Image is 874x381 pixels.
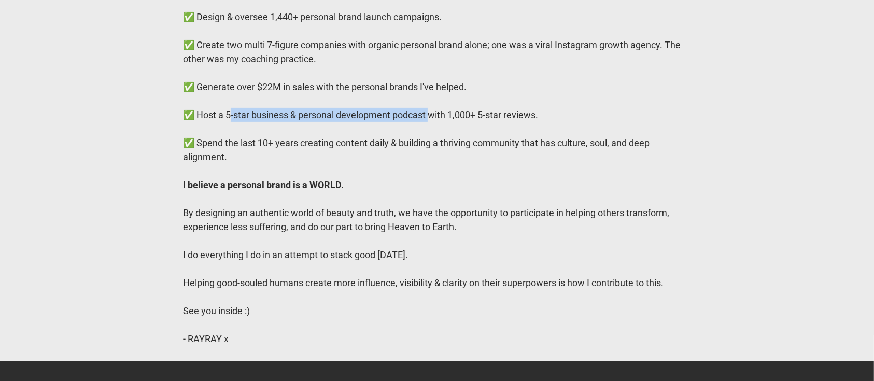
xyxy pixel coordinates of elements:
[183,248,691,262] div: I do everything I do in an attempt to stack good [DATE].
[183,80,691,94] div: ✅ Generate over $22M in sales with the personal brands I've helped.
[183,304,691,318] div: See you inside :)
[183,10,691,24] div: ✅ Design & oversee 1,440+ personal brand launch campaigns.
[183,38,691,66] div: ✅ Create two multi 7-figure companies with organic personal brand alone; one was a viral Instagra...
[183,179,344,190] b: I believe a personal brand is a WORLD.
[183,136,691,164] div: ✅ Spend the last 10+ years creating content daily & building a thriving community that has cultur...
[183,276,691,290] div: Helping good-souled humans create more influence, visibility & clarity on their superpowers is ho...
[183,332,691,346] div: - RAYRAY x
[183,206,691,234] div: By designing an authentic world of beauty and truth, we have the opportunity to participate in he...
[183,108,691,122] div: ✅ Host a 5-star business & personal development podcast with 1,000+ 5-star reviews.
